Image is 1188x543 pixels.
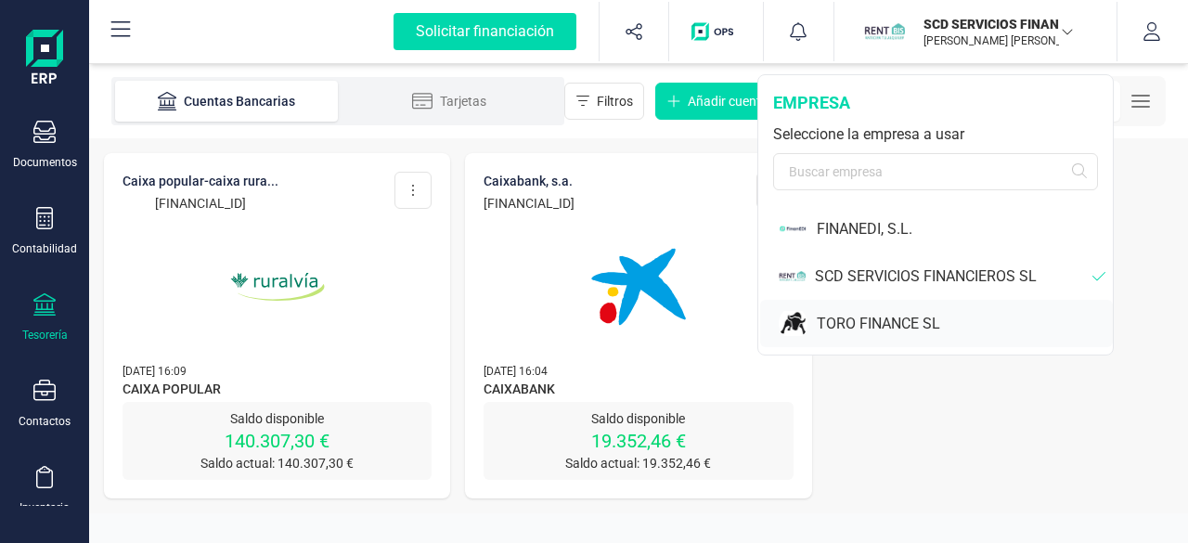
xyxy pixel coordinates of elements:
[691,22,741,41] img: Logo de OPS
[371,2,599,61] button: Solicitar financiación
[484,172,575,190] p: CAIXABANK, S.A.
[123,428,432,454] p: 140.307,30 €
[394,13,576,50] div: Solicitar financiación
[779,307,807,340] img: TO
[923,33,1072,48] p: [PERSON_NAME] [PERSON_NAME] VOZMEDIANO [PERSON_NAME]
[13,155,77,170] div: Documentos
[484,380,793,402] span: CAIXABANK
[152,92,301,110] div: Cuentas Bancarias
[564,83,644,120] button: Filtros
[22,328,68,343] div: Tesorería
[923,15,1072,33] p: SCD SERVICIOS FINANCIEROS SL
[123,454,432,472] p: Saldo actual: 140.307,30 €
[123,380,432,402] span: CAIXA POPULAR
[484,194,575,213] p: [FINANCIAL_ID]
[19,414,71,429] div: Contactos
[655,83,825,120] button: Añadir cuenta bancaria
[815,265,1092,288] div: SCD SERVICIOS FINANCIEROS SL
[779,260,806,292] img: SC
[12,241,77,256] div: Contabilidad
[864,11,905,52] img: SC
[26,30,63,89] img: Logo Finanedi
[123,365,187,378] span: [DATE] 16:09
[779,213,807,245] img: FI
[773,123,1098,146] div: Seleccione la empresa a usar
[597,92,633,110] span: Filtros
[688,92,822,110] span: Añadir cuenta bancaria
[680,2,752,61] button: Logo de OPS
[123,409,432,428] p: Saldo disponible
[817,218,1113,240] div: FINANEDI, S.L.
[19,500,70,515] div: Inventario
[773,153,1098,190] input: Buscar empresa
[484,428,793,454] p: 19.352,46 €
[123,194,278,213] p: [FINANCIAL_ID]
[375,92,523,110] div: Tarjetas
[857,2,1094,61] button: SCSCD SERVICIOS FINANCIEROS SL[PERSON_NAME] [PERSON_NAME] VOZMEDIANO [PERSON_NAME]
[123,172,278,190] p: CAIXA POPULAR-CAIXA RURA...
[484,409,793,428] p: Saldo disponible
[484,365,548,378] span: [DATE] 16:04
[773,90,1098,116] div: empresa
[484,454,793,472] p: Saldo actual: 19.352,46 €
[817,313,1113,335] div: TORO FINANCE SL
